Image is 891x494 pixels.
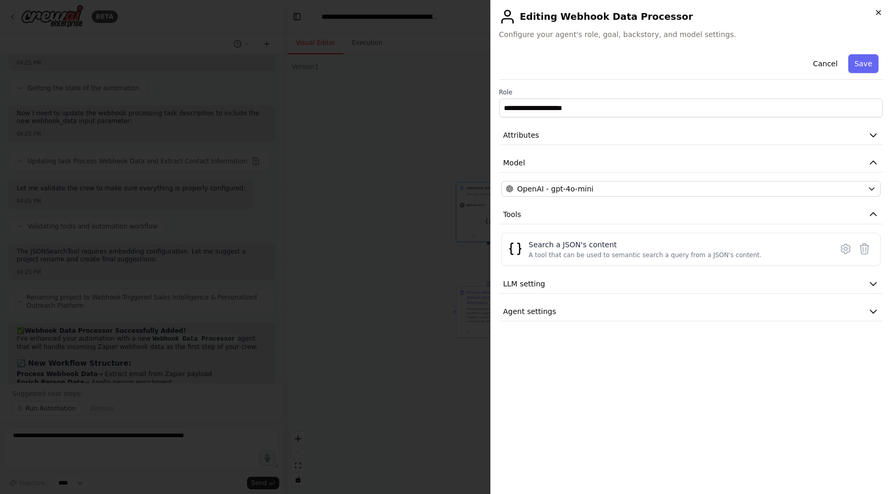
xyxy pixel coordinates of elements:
[499,88,883,97] label: Role
[499,8,883,25] h2: Editing Webhook Data Processor
[855,239,874,258] button: Delete tool
[499,29,883,40] span: Configure your agent's role, goal, backstory, and model settings.
[503,209,522,220] span: Tools
[503,279,546,289] span: LLM setting
[503,158,525,168] span: Model
[848,54,878,73] button: Save
[499,274,883,294] button: LLM setting
[499,302,883,321] button: Agent settings
[508,242,523,256] img: JSONSearchTool
[503,130,539,140] span: Attributes
[501,181,881,197] button: OpenAI - gpt-4o-mini
[836,239,855,258] button: Configure tool
[499,205,883,224] button: Tools
[517,184,593,194] span: OpenAI - gpt-4o-mini
[807,54,844,73] button: Cancel
[503,306,556,317] span: Agent settings
[529,251,762,259] div: A tool that can be used to semantic search a query from a JSON's content.
[499,153,883,173] button: Model
[499,126,883,145] button: Attributes
[529,239,762,250] div: Search a JSON's content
